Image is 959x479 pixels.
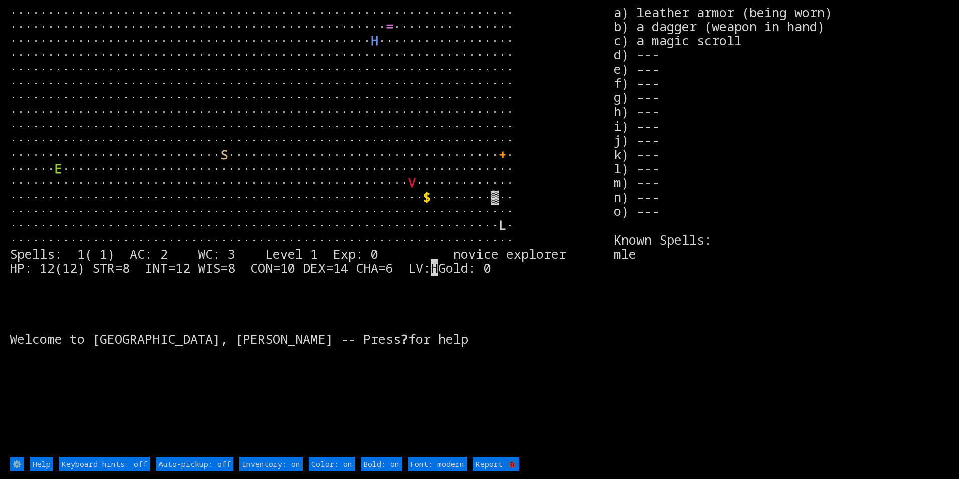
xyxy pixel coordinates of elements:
[371,32,378,49] font: H
[59,457,150,471] input: Keyboard hints: off
[473,457,519,471] input: Report 🐞
[499,216,506,233] font: L
[386,18,393,35] font: =
[10,457,24,471] input: ⚙️
[30,457,53,471] input: Help
[156,457,233,471] input: Auto-pickup: off
[408,457,467,471] input: Font: modern
[614,5,949,455] stats: a) leather armor (being worn) b) a dagger (weapon in hand) c) a magic scroll d) --- e) --- f) ---...
[408,174,416,191] font: V
[431,259,438,276] mark: H
[55,160,62,177] font: E
[239,457,303,471] input: Inventory: on
[401,330,408,347] b: ?
[423,188,431,205] font: $
[361,457,402,471] input: Bold: on
[309,457,355,471] input: Color: on
[499,146,506,163] font: +
[220,146,228,163] font: S
[10,5,614,455] larn: ··································································· ·····························...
